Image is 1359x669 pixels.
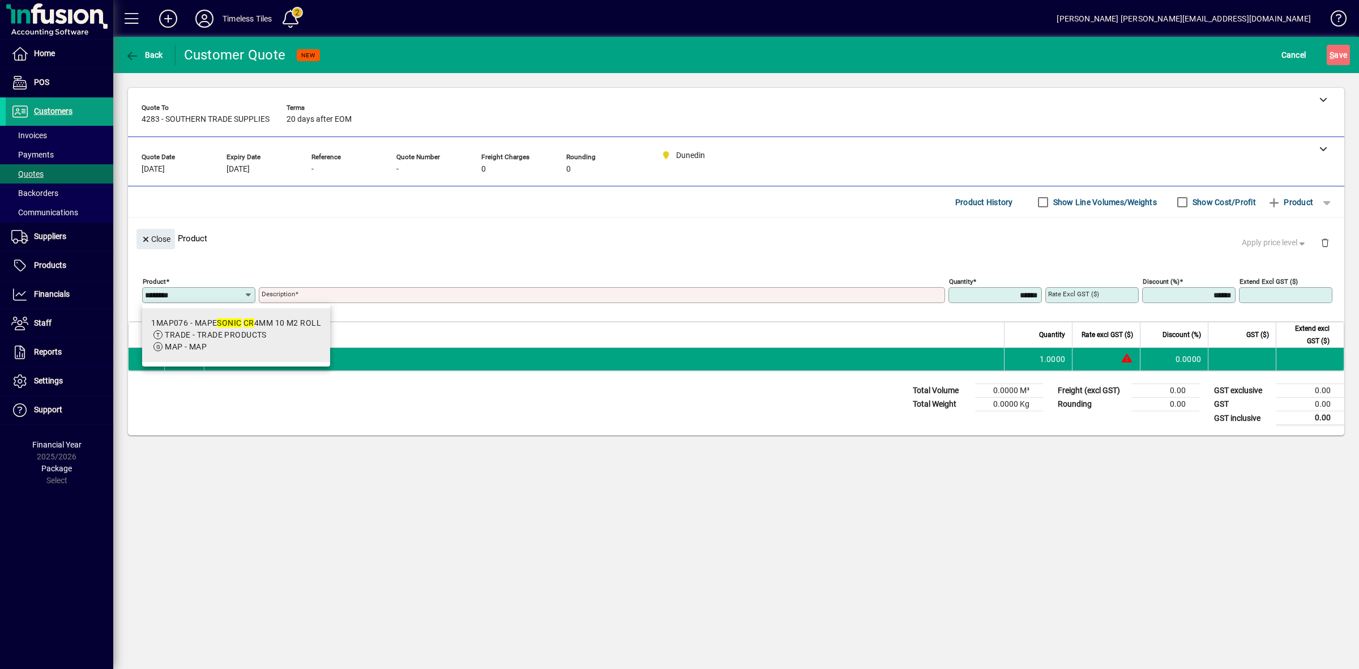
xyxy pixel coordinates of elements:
[396,165,399,174] span: -
[1246,329,1269,341] span: GST ($)
[951,192,1018,212] button: Product History
[136,229,175,249] button: Close
[34,347,62,356] span: Reports
[566,165,571,174] span: 0
[1052,398,1131,411] td: Rounding
[34,261,66,270] span: Products
[142,165,165,174] span: [DATE]
[1052,384,1131,398] td: Freight (excl GST)
[134,233,178,244] app-page-header-button: Close
[1040,353,1066,365] span: 1.0000
[1048,290,1099,298] mat-label: Rate excl GST ($)
[6,280,113,309] a: Financials
[949,278,973,286] mat-label: Quantity
[907,384,975,398] td: Total Volume
[165,342,207,351] span: MAP - MAP
[1311,237,1339,248] app-page-header-button: Delete
[41,464,72,473] span: Package
[975,398,1043,411] td: 0.0000 Kg
[6,338,113,367] a: Reports
[6,145,113,164] a: Payments
[1082,329,1133,341] span: Rate excl GST ($)
[1237,233,1312,253] button: Apply price level
[975,384,1043,398] td: 0.0000 M³
[955,193,1013,211] span: Product History
[1057,10,1311,28] div: [PERSON_NAME] [PERSON_NAME][EMAIL_ADDRESS][DOMAIN_NAME]
[34,49,55,58] span: Home
[262,290,295,298] mat-label: Description
[311,165,314,174] span: -
[1208,411,1276,425] td: GST inclusive
[11,131,47,140] span: Invoices
[6,203,113,222] a: Communications
[1131,384,1199,398] td: 0.00
[226,165,250,174] span: [DATE]
[142,308,330,362] mat-option: 1MAP076 - MAPESONIC CR 4MM 10 M2 ROLL
[34,78,49,87] span: POS
[217,318,241,327] em: SONIC
[11,189,58,198] span: Backorders
[301,52,315,59] span: NEW
[1163,329,1201,341] span: Discount (%)
[11,150,54,159] span: Payments
[6,164,113,184] a: Quotes
[32,440,82,449] span: Financial Year
[243,318,254,327] em: CR
[150,8,186,29] button: Add
[151,317,321,329] div: 1MAP076 - MAPE 4MM 10 M2 ROLL
[186,8,223,29] button: Profile
[143,278,166,286] mat-label: Product
[165,330,267,339] span: TRADE - TRADE PRODUCTS
[34,318,52,327] span: Staff
[1143,278,1179,286] mat-label: Discount (%)
[1330,46,1347,64] span: ave
[34,232,66,241] span: Suppliers
[1276,384,1344,398] td: 0.00
[1276,411,1344,425] td: 0.00
[223,10,272,28] div: Timeless Tiles
[11,169,44,178] span: Quotes
[1242,237,1307,249] span: Apply price level
[128,218,1344,259] div: Product
[1208,384,1276,398] td: GST exclusive
[1131,398,1199,411] td: 0.00
[34,106,72,116] span: Customers
[6,309,113,338] a: Staff
[11,208,78,217] span: Communications
[6,252,113,280] a: Products
[6,367,113,395] a: Settings
[1283,322,1330,347] span: Extend excl GST ($)
[262,303,936,315] mat-error: Required
[184,46,286,64] div: Customer Quote
[1208,398,1276,411] td: GST
[1039,329,1065,341] span: Quantity
[287,115,352,124] span: 20 days after EOM
[1281,46,1306,64] span: Cancel
[1279,45,1309,65] button: Cancel
[6,69,113,97] a: POS
[6,126,113,145] a: Invoices
[34,289,70,299] span: Financials
[6,40,113,68] a: Home
[141,230,170,249] span: Close
[6,396,113,424] a: Support
[1330,50,1334,59] span: S
[907,398,975,411] td: Total Weight
[481,165,486,174] span: 0
[1327,45,1350,65] button: Save
[125,50,163,59] span: Back
[142,115,270,124] span: 4283 - SOUTHERN TRADE SUPPLIES
[1190,197,1256,208] label: Show Cost/Profit
[1051,197,1157,208] label: Show Line Volumes/Weights
[1322,2,1345,39] a: Knowledge Base
[113,45,176,65] app-page-header-button: Back
[6,184,113,203] a: Backorders
[1276,398,1344,411] td: 0.00
[34,405,62,414] span: Support
[1140,348,1208,370] td: 0.0000
[34,376,63,385] span: Settings
[1311,229,1339,256] button: Delete
[6,223,113,251] a: Suppliers
[1240,278,1298,286] mat-label: Extend excl GST ($)
[122,45,166,65] button: Back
